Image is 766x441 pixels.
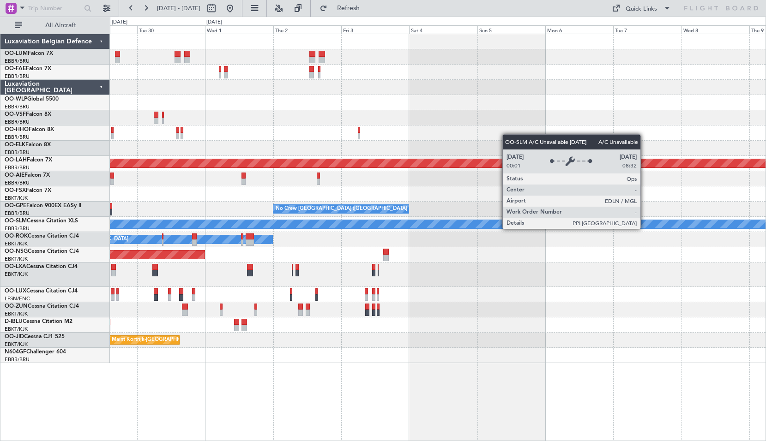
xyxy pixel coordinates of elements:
span: D-IBLU [5,319,23,324]
a: EBBR/BRU [5,149,30,156]
a: N604GFChallenger 604 [5,349,66,355]
div: [DATE] [112,18,127,26]
span: OO-AIE [5,173,24,178]
span: OO-LUM [5,51,28,56]
div: Mon 6 [545,25,613,34]
a: OO-ZUNCessna Citation CJ4 [5,304,79,309]
a: OO-HHOFalcon 8X [5,127,54,132]
div: Quick Links [626,5,657,14]
div: Tue 7 [613,25,681,34]
a: EBBR/BRU [5,73,30,80]
div: Sat 4 [409,25,477,34]
span: N604GF [5,349,26,355]
span: OO-ROK [5,233,28,239]
a: OO-VSFFalcon 8X [5,112,51,117]
a: EBBR/BRU [5,356,30,363]
span: OO-VSF [5,112,26,117]
a: EBKT/KJK [5,256,28,262]
a: EBBR/BRU [5,179,30,186]
a: OO-AIEFalcon 7X [5,173,50,178]
span: OO-ELK [5,142,25,148]
div: Planned Maint Kortrijk-[GEOGRAPHIC_DATA] [91,333,199,347]
button: Quick Links [607,1,676,16]
a: EBKT/KJK [5,271,28,278]
span: OO-HHO [5,127,29,132]
a: OO-JIDCessna CJ1 525 [5,334,65,340]
input: Trip Number [28,1,81,15]
a: EBKT/KJK [5,195,28,202]
button: Refresh [315,1,371,16]
a: EBBR/BRU [5,210,30,217]
a: OO-LAHFalcon 7X [5,157,52,163]
a: EBBR/BRU [5,103,30,110]
span: OO-LUX [5,288,26,294]
a: OO-WLPGlobal 5500 [5,96,59,102]
a: OO-SLMCessna Citation XLS [5,218,78,224]
div: No Crew [GEOGRAPHIC_DATA] ([GEOGRAPHIC_DATA] National) [276,202,430,216]
span: OO-LAH [5,157,27,163]
span: OO-SLM [5,218,27,224]
a: OO-FAEFalcon 7X [5,66,51,72]
div: Wed 8 [682,25,749,34]
a: OO-NSGCessna Citation CJ4 [5,249,79,254]
a: EBBR/BRU [5,119,30,125]
a: OO-GPEFalcon 900EX EASy II [5,203,81,209]
a: OO-LUMFalcon 7X [5,51,53,56]
span: OO-LXA [5,264,26,269]
button: All Aircraft [10,18,100,33]
a: OO-LXACessna Citation CJ4 [5,264,78,269]
span: OO-ZUN [5,304,28,309]
span: OO-FSX [5,188,26,193]
a: EBKT/KJK [5,240,28,247]
span: [DATE] - [DATE] [157,4,200,12]
div: Tue 30 [137,25,205,34]
a: LFSN/ENC [5,295,30,302]
a: EBBR/BRU [5,164,30,171]
a: EBKT/KJK [5,326,28,333]
a: OO-LUXCessna Citation CJ4 [5,288,78,294]
a: OO-ELKFalcon 8X [5,142,51,148]
span: OO-NSG [5,249,28,254]
a: EBKT/KJK [5,310,28,317]
a: OO-ROKCessna Citation CJ4 [5,233,79,239]
a: EBBR/BRU [5,58,30,65]
span: OO-FAE [5,66,26,72]
a: OO-FSXFalcon 7X [5,188,51,193]
span: OO-GPE [5,203,26,209]
div: Thu 2 [273,25,341,34]
span: OO-JID [5,334,24,340]
span: All Aircraft [24,22,97,29]
div: Sun 5 [477,25,545,34]
span: OO-WLP [5,96,27,102]
a: EBBR/BRU [5,134,30,141]
div: Wed 1 [205,25,273,34]
a: EBBR/BRU [5,225,30,232]
a: EBKT/KJK [5,341,28,348]
div: [DATE] [206,18,222,26]
span: Refresh [329,5,368,12]
div: Fri 3 [341,25,409,34]
a: D-IBLUCessna Citation M2 [5,319,72,324]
